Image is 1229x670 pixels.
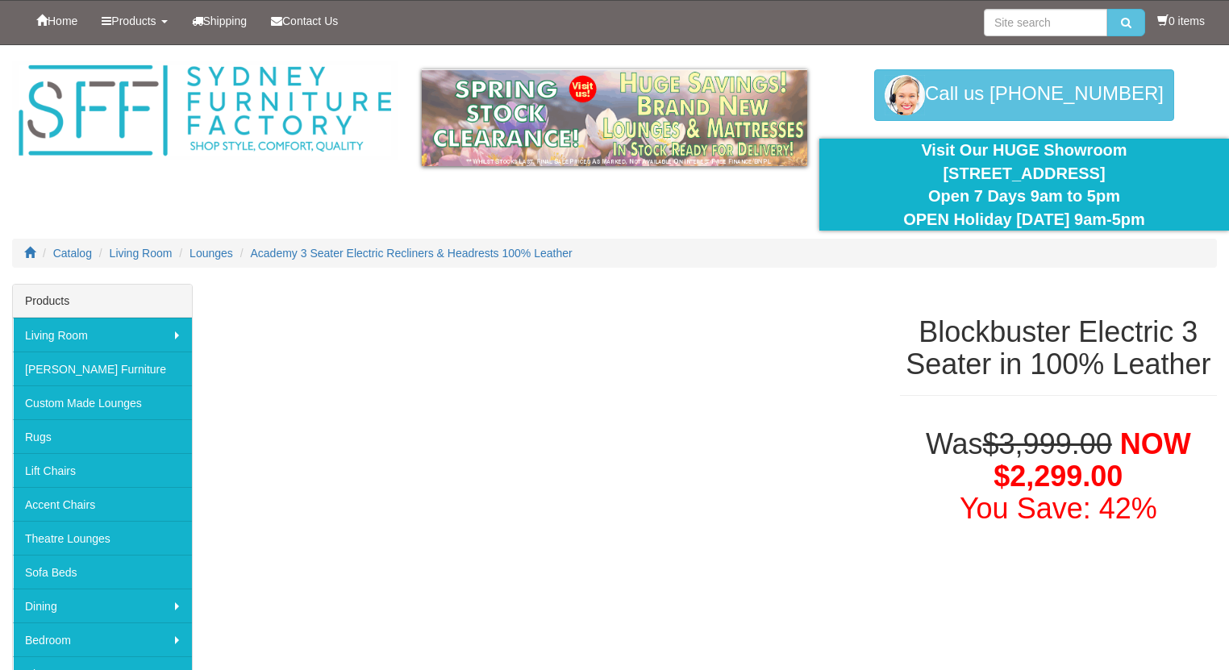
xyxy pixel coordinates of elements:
a: Shipping [180,1,260,41]
a: Living Room [13,318,192,352]
a: Theatre Lounges [13,521,192,555]
del: $3,999.00 [983,427,1112,460]
a: Custom Made Lounges [13,385,192,419]
li: 0 items [1157,13,1205,29]
div: Products [13,285,192,318]
div: Visit Our HUGE Showroom [STREET_ADDRESS] Open 7 Days 9am to 5pm OPEN Holiday [DATE] 9am-5pm [831,139,1217,231]
span: Home [48,15,77,27]
input: Site search [984,9,1107,36]
a: Bedroom [13,622,192,656]
a: Home [24,1,90,41]
h1: Blockbuster Electric 3 Seater in 100% Leather [900,316,1217,380]
a: Living Room [110,247,173,260]
span: NOW $2,299.00 [994,427,1191,493]
span: Shipping [203,15,248,27]
a: Lift Chairs [13,453,192,487]
a: Rugs [13,419,192,453]
a: Accent Chairs [13,487,192,521]
img: Sydney Furniture Factory [12,61,398,160]
span: Contact Us [282,15,338,27]
a: Products [90,1,179,41]
a: Academy 3 Seater Electric Recliners & Headrests 100% Leather [251,247,573,260]
a: Sofa Beds [13,555,192,589]
font: You Save: 42% [960,492,1157,525]
a: Dining [13,589,192,622]
a: Catalog [53,247,92,260]
a: Lounges [190,247,233,260]
img: spring-sale.gif [422,69,807,166]
span: Products [111,15,156,27]
a: [PERSON_NAME] Furniture [13,352,192,385]
a: Contact Us [259,1,350,41]
h1: Was [900,428,1217,524]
